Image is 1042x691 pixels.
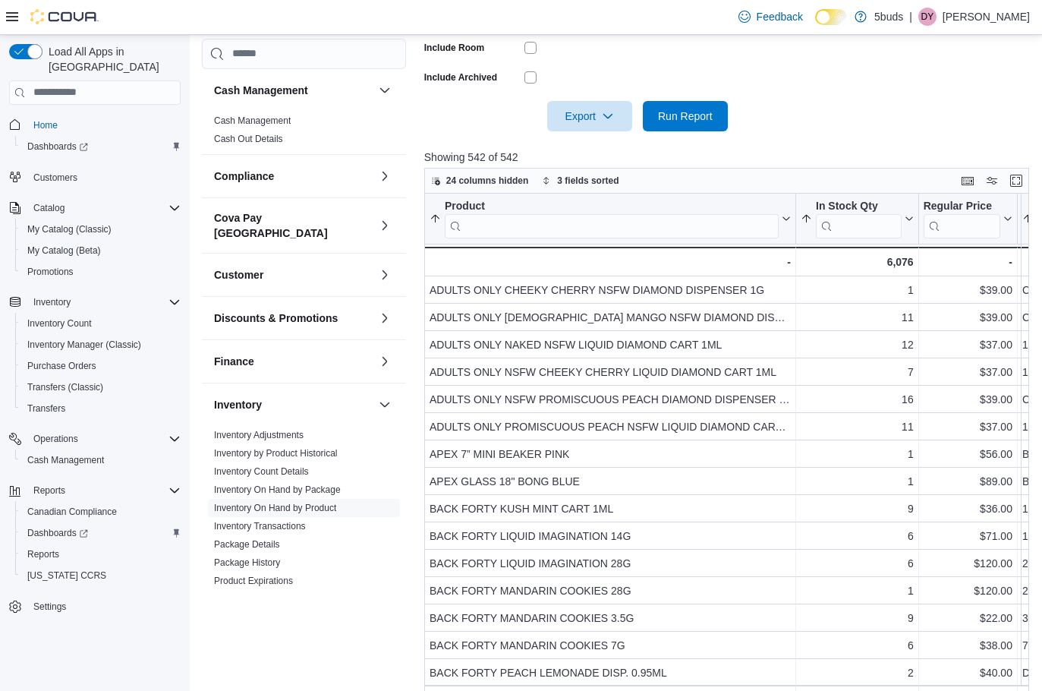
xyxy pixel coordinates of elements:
span: Cash Management [27,454,104,466]
div: $40.00 [923,664,1012,682]
span: Inventory [33,296,71,308]
div: 9 [801,500,914,518]
div: In Stock Qty [816,199,902,238]
a: Inventory Manager (Classic) [21,336,147,354]
button: Customer [214,267,373,282]
span: Home [33,119,58,131]
h3: Discounts & Promotions [214,310,338,325]
div: 2 [801,664,914,682]
div: $56.00 [923,445,1012,463]
button: Home [3,114,187,136]
div: 1 [801,281,914,299]
button: Settings [3,595,187,617]
span: Inventory [27,293,181,311]
div: $37.00 [923,336,1012,354]
div: ADULTS ONLY [DEMOGRAPHIC_DATA] MANGO NSFW DIAMOND DISPENSER 1G [430,308,791,327]
div: ADULTS ONLY NSFW PROMISCUOUS PEACH DIAMOND DISPENSER 1G [430,390,791,409]
button: My Catalog (Beta) [15,240,187,261]
span: Settings [27,597,181,616]
div: APEX GLASS 18" BONG BLUE [430,472,791,491]
a: Dashboards [21,137,94,156]
span: Reports [21,545,181,563]
button: Cova Pay [GEOGRAPHIC_DATA] [376,216,394,234]
div: 6 [801,636,914,655]
span: Inventory Count [27,317,92,330]
button: Catalog [27,199,71,217]
span: Cash Management [214,114,291,126]
span: 3 fields sorted [557,175,619,187]
p: 5buds [874,8,903,26]
h3: Cash Management [214,82,308,97]
span: Transfers [27,402,65,415]
span: Transfers (Classic) [27,381,103,393]
span: My Catalog (Classic) [21,220,181,238]
span: Purchase Orders [27,360,96,372]
span: DY [921,8,934,26]
button: Catalog [3,197,187,219]
a: Inventory Adjustments [214,429,304,440]
span: Catalog [33,202,65,214]
div: Cash Management [202,111,406,153]
button: Regular Price [923,199,1012,238]
button: Reports [3,480,187,501]
div: $39.00 [923,390,1012,409]
span: Dark Mode [815,25,816,26]
a: Inventory On Hand by Product [214,502,336,513]
button: Run Report [643,101,728,131]
button: Finance [214,353,373,368]
button: Cash Management [15,450,187,471]
span: Settings [33,601,66,613]
div: ADULTS ONLY NAKED NSFW LIQUID DIAMOND CART 1ML [430,336,791,354]
a: Settings [27,598,72,616]
button: Inventory Manager (Classic) [15,334,187,355]
button: Reports [27,481,71,500]
button: Customer [376,265,394,283]
button: Display options [983,172,1001,190]
span: Inventory Adjustments [214,428,304,440]
div: $36.00 [923,500,1012,518]
a: Transfers (Classic) [21,378,109,396]
a: Dashboards [21,524,94,542]
input: Dark Mode [815,9,847,25]
span: Dashboards [27,527,88,539]
span: My Catalog (Beta) [27,245,101,257]
div: 16 [801,390,914,409]
div: 1 [801,472,914,491]
button: Discounts & Promotions [214,310,373,325]
span: Operations [27,430,181,448]
button: Inventory Count [15,313,187,334]
span: Customers [27,168,181,187]
div: Danielle Young [918,8,937,26]
span: Product Expirations [214,574,293,586]
span: Transfers (Classic) [21,378,181,396]
label: Include Archived [424,71,497,84]
div: 6 [801,554,914,573]
div: $37.00 [923,418,1012,436]
a: Product Expirations [214,575,293,585]
button: Export [547,101,632,131]
span: Inventory On Hand by Package [214,483,341,495]
span: My Catalog (Beta) [21,241,181,260]
div: 1 [801,445,914,463]
div: $39.00 [923,308,1012,327]
span: Inventory Transactions [214,519,306,532]
a: Cash Management [214,115,291,125]
a: [US_STATE] CCRS [21,566,112,585]
a: Feedback [732,2,809,32]
button: Purchase Orders [15,355,187,377]
div: BACK FORTY MANDARIN COOKIES 28G [430,582,791,600]
span: Canadian Compliance [21,503,181,521]
span: 24 columns hidden [446,175,529,187]
div: ADULTS ONLY CHEEKY CHERRY NSFW DIAMOND DISPENSER 1G [430,281,791,299]
div: Regular Price [923,199,1000,238]
p: | [909,8,912,26]
span: Inventory On Hand by Product [214,501,336,513]
p: Showing 542 of 542 [424,150,1035,165]
button: Reports [15,544,187,565]
button: Finance [376,352,394,370]
h3: Customer [214,267,263,282]
span: Inventory Count [21,314,181,333]
span: Inventory Manager (Classic) [27,339,141,351]
button: Cash Management [214,82,373,97]
a: Reports [21,545,65,563]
